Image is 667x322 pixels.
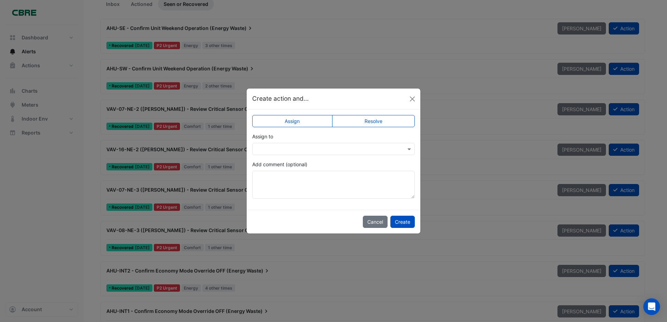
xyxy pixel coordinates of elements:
[252,115,332,127] label: Assign
[332,115,415,127] label: Resolve
[252,94,309,103] h5: Create action and...
[643,298,660,315] div: Open Intercom Messenger
[363,216,388,228] button: Cancel
[390,216,415,228] button: Create
[252,133,273,140] label: Assign to
[252,161,307,168] label: Add comment (optional)
[407,94,418,104] button: Close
